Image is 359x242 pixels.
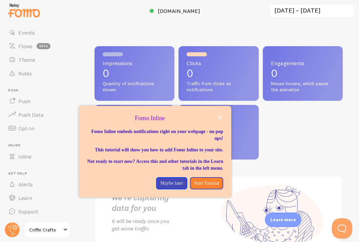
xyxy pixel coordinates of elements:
span: Opt-In [18,125,34,132]
a: Opt-In [4,122,74,135]
p: 0 [103,68,166,79]
span: Alerts [18,181,33,188]
a: Events [4,26,74,39]
span: Learn [18,194,32,201]
a: Flows beta [4,39,74,53]
div: Fomo Inline [79,106,231,198]
span: Get Help [8,171,74,176]
span: Inline [8,143,74,148]
span: Push Data [18,111,44,118]
a: Rules [4,67,74,80]
span: Support [18,208,38,215]
p: Maybe later [160,180,183,187]
h2: We're capturing data for you [112,192,219,213]
span: Push [18,98,30,105]
a: Coffin Crafts [24,222,70,238]
a: Push [4,94,74,108]
p: Fomo Inline embeds notifications right on your webpage - no pop ups! [87,128,223,142]
p: Start Tutorial [194,180,219,187]
p: This tutorial will show you how to add Fomo Inline to your site. [87,147,223,153]
a: Alerts [4,178,74,191]
a: Push Data [4,108,74,122]
iframe: Help Scout Beacon - Open [332,218,352,239]
span: Push [8,88,74,93]
p: Not ready to start now? Access this and other tutorials in the Learn tab in the left menu. [87,158,223,172]
span: Traffic from clicks on notifications [187,81,250,93]
span: Theme [18,56,35,63]
div: Learn more [265,212,301,227]
p: Learn more [270,217,296,223]
span: Engagements [271,60,335,66]
span: Coffin Crafts [29,226,61,234]
a: Support [4,205,74,218]
img: fomo-relay-logo-orange.svg [7,2,41,19]
p: It will be ready once you get some traffic [112,217,219,233]
button: Maybe later [156,177,187,189]
p: Fomo Inline [87,114,223,123]
span: Inline [18,153,31,160]
button: close, [216,114,223,121]
p: 0 [271,68,335,79]
span: Impressions [103,60,166,66]
button: Start Tutorial [190,177,223,189]
span: Clicks [187,60,250,66]
p: 0 [187,68,250,79]
a: Inline [4,150,74,163]
span: Rules [18,70,32,77]
a: Learn [4,191,74,205]
span: Mouse hovers, which pause the animation [271,81,335,93]
span: Quantity of notifications shown [103,81,166,93]
span: Flows [18,43,33,50]
span: Events [18,29,35,36]
a: Theme [4,53,74,67]
span: beta [37,43,50,49]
